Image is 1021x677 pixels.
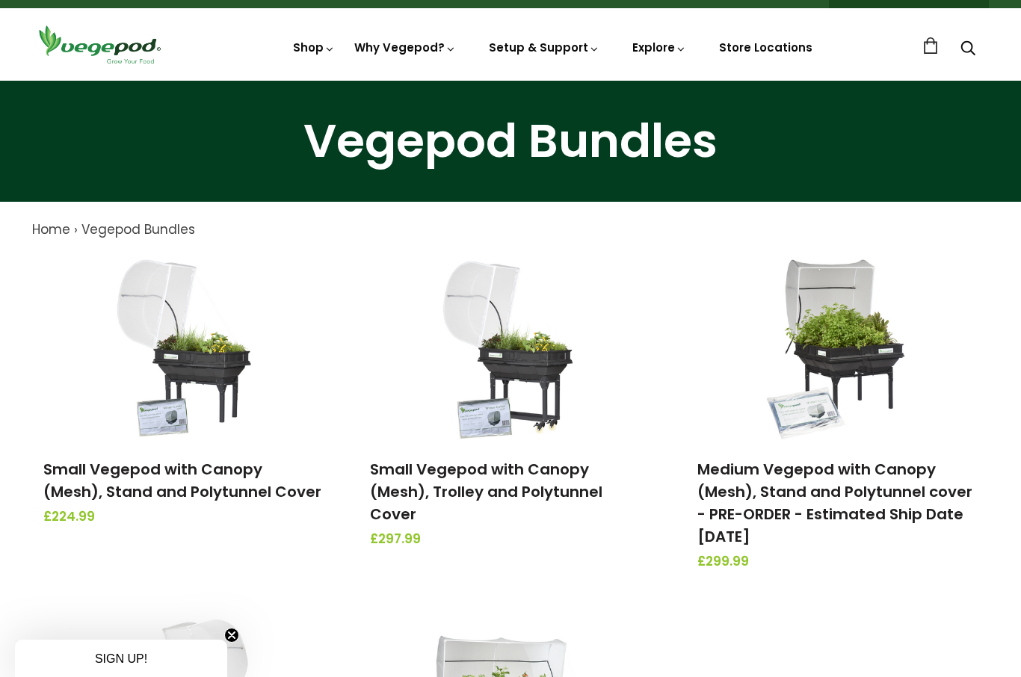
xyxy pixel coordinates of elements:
[95,652,147,665] span: SIGN UP!
[19,118,1002,164] h1: Vegepod Bundles
[43,507,324,527] span: £224.99
[32,220,989,240] nav: breadcrumbs
[697,552,978,572] span: £299.99
[697,459,972,547] a: Medium Vegepod with Canopy (Mesh), Stand and Polytunnel cover - PRE-ORDER - Estimated Ship Date [...
[74,220,78,238] span: ›
[489,40,599,55] a: Setup & Support
[632,40,686,55] a: Explore
[224,628,239,643] button: Close teaser
[105,255,262,442] img: Small Vegepod with Canopy (Mesh), Stand and Polytunnel Cover
[43,459,321,502] a: Small Vegepod with Canopy (Mesh), Stand and Polytunnel Cover
[370,530,650,549] span: £297.99
[81,220,195,238] a: Vegepod Bundles
[32,220,70,238] a: Home
[15,640,227,677] div: SIGN UP!Close teaser
[759,255,916,442] img: Medium Vegepod with Canopy (Mesh), Stand and Polytunnel cover - PRE-ORDER - Estimated Ship Date A...
[719,40,812,55] a: Store Locations
[32,23,167,66] img: Vegepod
[960,42,975,58] a: Search
[432,255,589,442] img: Small Vegepod with Canopy (Mesh), Trolley and Polytunnel Cover
[293,40,335,55] a: Shop
[370,459,602,525] a: Small Vegepod with Canopy (Mesh), Trolley and Polytunnel Cover
[354,40,456,55] a: Why Vegepod?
